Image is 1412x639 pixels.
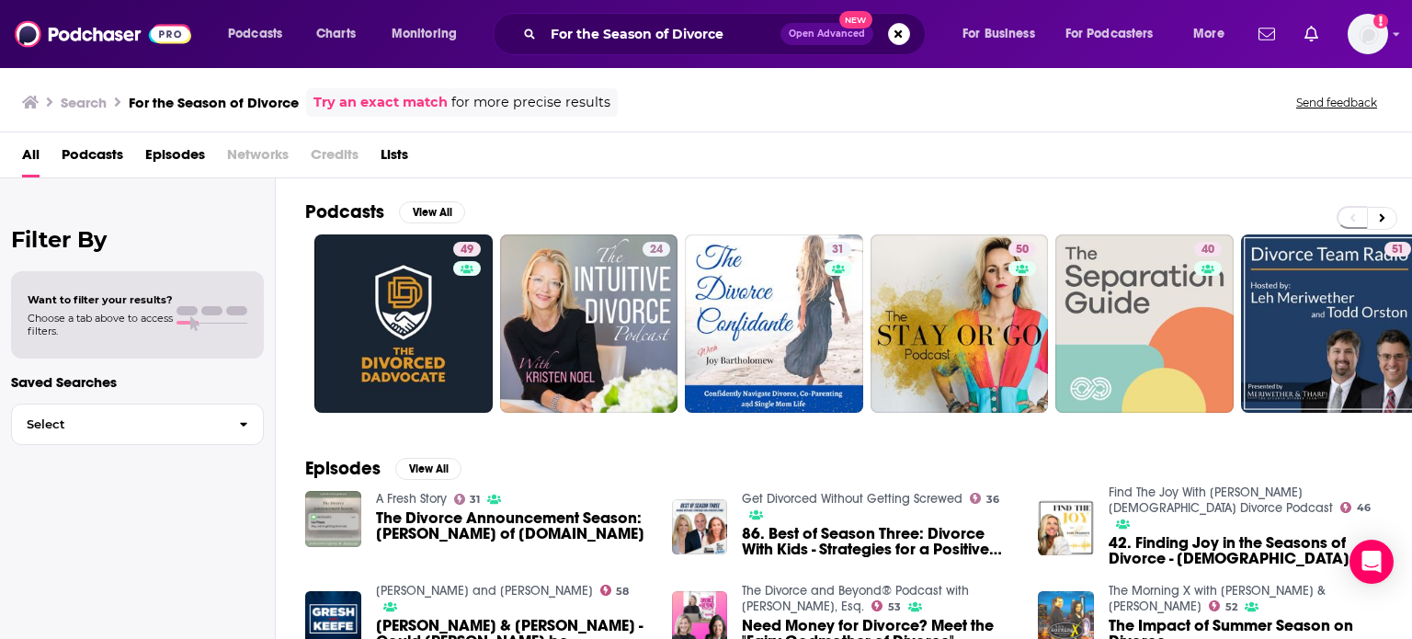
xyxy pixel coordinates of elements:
span: 51 [1392,241,1404,259]
a: Episodes [145,140,205,177]
span: 36 [986,496,999,504]
button: Show profile menu [1348,14,1388,54]
span: 50 [1016,241,1029,259]
span: Networks [227,140,289,177]
a: 49 [314,234,493,413]
span: For Business [962,21,1035,47]
a: Lists [381,140,408,177]
span: Choose a tab above to access filters. [28,312,173,337]
a: 36 [970,493,999,504]
a: Try an exact match [313,92,448,113]
span: 42. Finding Joy in the Seasons of Divorce - [DEMOGRAPHIC_DATA] Podcast [1109,535,1383,566]
a: All [22,140,40,177]
img: The Divorce Announcement Season: Liz Pharo of Divorce.com [305,491,361,547]
svg: Add a profile image [1373,14,1388,29]
button: open menu [215,19,306,49]
span: 58 [616,588,629,596]
a: EpisodesView All [305,457,461,480]
span: More [1193,21,1224,47]
a: Jones and Keefe [376,583,593,599]
a: A Fresh Story [376,491,447,507]
button: View All [399,201,465,223]
div: Open Intercom Messenger [1349,540,1394,584]
a: Charts [304,19,367,49]
a: 52 [1209,600,1237,611]
span: 46 [1357,504,1371,512]
a: 31 [454,494,481,505]
span: Charts [316,21,356,47]
a: Podcasts [62,140,123,177]
span: Credits [311,140,359,177]
button: Select [11,404,264,445]
span: 24 [650,241,663,259]
span: Open Advanced [789,29,865,39]
img: User Profile [1348,14,1388,54]
img: 42. Finding Joy in the Seasons of Divorce - LDS Podcast [1038,500,1094,556]
button: open menu [950,19,1058,49]
input: Search podcasts, credits, & more... [543,19,780,49]
p: Saved Searches [11,373,264,391]
a: 50 [871,234,1049,413]
span: Monitoring [392,21,457,47]
span: New [839,11,872,29]
a: Find The Joy With Jenn LDS Divorce Podcast [1109,485,1333,516]
span: 31 [470,496,480,504]
span: Select [12,418,224,430]
div: Search podcasts, credits, & more... [510,13,943,55]
a: Get Divorced Without Getting Screwed [742,491,962,507]
span: 52 [1225,603,1237,611]
span: Podcasts [228,21,282,47]
span: for more precise results [451,92,610,113]
button: open menu [1180,19,1247,49]
button: open menu [1053,19,1180,49]
span: The Divorce Announcement Season: [PERSON_NAME] of [DOMAIN_NAME] [376,510,650,542]
h3: For the Season of Divorce [129,94,299,111]
a: The Morning X with Barnes & Leslie [1109,583,1326,614]
a: 42. Finding Joy in the Seasons of Divorce - LDS Podcast [1109,535,1383,566]
a: 24 [500,234,678,413]
a: PodcastsView All [305,200,465,223]
a: 50 [1008,242,1036,257]
a: Show notifications dropdown [1251,18,1282,50]
span: For Podcasters [1065,21,1154,47]
span: 40 [1201,241,1214,259]
button: Send feedback [1291,95,1383,110]
button: Open AdvancedNew [780,23,873,45]
h2: Filter By [11,226,264,253]
span: Want to filter your results? [28,293,173,306]
button: open menu [379,19,481,49]
a: The Divorce and Beyond® Podcast with Susan Guthrie, Esq. [742,583,969,614]
a: Show notifications dropdown [1297,18,1326,50]
a: 46 [1340,502,1371,513]
button: View All [395,458,461,480]
a: 51 [1384,242,1411,257]
img: 86. Best of Season Three: Divorce With Kids - Strategies for a Positive Outcome [672,499,728,555]
a: 58 [600,585,630,596]
a: 31 [685,234,863,413]
a: 40 [1194,242,1222,257]
span: 31 [832,241,844,259]
img: Podchaser - Follow, Share and Rate Podcasts [15,17,191,51]
a: 53 [871,600,901,611]
a: 24 [643,242,670,257]
span: Logged in as Bcprpro33 [1348,14,1388,54]
span: 53 [888,603,901,611]
a: 49 [453,242,481,257]
a: 31 [825,242,851,257]
a: 86. Best of Season Three: Divorce With Kids - Strategies for a Positive Outcome [742,526,1016,557]
span: 49 [461,241,473,259]
h2: Podcasts [305,200,384,223]
h2: Episodes [305,457,381,480]
h3: Search [61,94,107,111]
a: 40 [1055,234,1234,413]
a: The Divorce Announcement Season: Liz Pharo of Divorce.com [376,510,650,542]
